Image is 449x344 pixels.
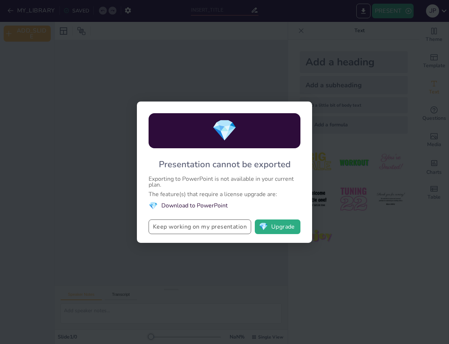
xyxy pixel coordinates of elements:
span: diamond [259,223,268,230]
span: diamond [149,201,158,211]
button: Keep working on my presentation [149,219,251,234]
li: Download to PowerPoint [149,201,300,211]
div: The feature(s) that require a license upgrade are: [149,191,300,197]
div: Exporting to PowerPoint is not available in your current plan. [149,176,300,188]
span: diamond [212,116,237,145]
button: diamondUpgrade [255,219,300,234]
div: Presentation cannot be exported [159,158,291,170]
